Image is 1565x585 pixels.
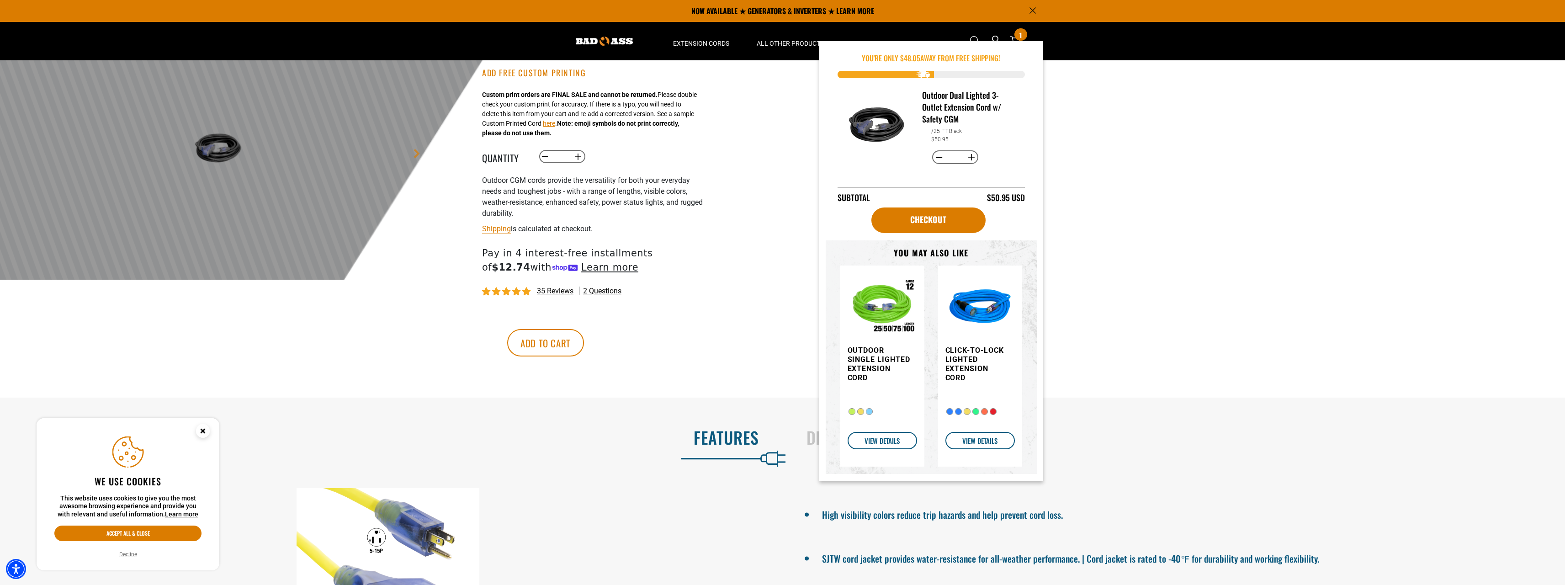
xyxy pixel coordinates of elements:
h3: You may also like [840,248,1022,258]
img: Bad Ass Extension Cords [576,37,633,46]
img: black [191,123,244,176]
div: Please double check your custom print for accuracy. If there is a typo, you will need to delete t... [482,90,697,138]
h2: Details & Specs [806,428,1546,447]
a: cart [1008,36,1023,47]
a: VIEW DETAILS [848,432,917,449]
dd: $50.95 [931,136,949,143]
label: Quantity [482,151,528,163]
span: 48.05 [904,53,920,64]
span: 2 questions [583,286,621,296]
dd: /25 FT Black [931,128,962,134]
input: Quantity for Outdoor Dual Lighted 3-Outlet Extension Cord w/ Safety CGM [946,149,964,165]
span: 1 [1019,32,1022,38]
button: Close this option [186,418,219,447]
img: blue [945,273,1015,342]
p: This website uses cookies to give you the most awesome browsing experience and provide you with r... [54,495,202,519]
span: 4.80 stars [482,287,532,296]
summary: All Other Products [743,22,838,60]
span: All Other Products [757,39,824,48]
a: Outdoor Single Lighted Extension Cord Outdoor Single Lighted Extension Cord [848,273,912,425]
button: Add Free Custom Printing [482,68,586,78]
span: 35 reviews [537,287,573,295]
div: is calculated at checkout. [482,223,706,235]
h3: Click-to-Lock Lighted Extension Cord [945,346,1009,383]
a: VIEW DETAILS [945,432,1015,449]
li: High visibility colors reduce trip hazards and help prevent cord loss. [822,505,1533,522]
a: Checkout [871,207,986,233]
h2: Features [19,428,759,447]
strong: Custom print orders are FINAL SALE and cannot be returned. [482,91,658,98]
div: $50.95 USD [987,191,1025,204]
li: SJTW cord jacket provides water-resistance for all-weather performance. | Cord jacket is rated to... [822,549,1533,566]
span: Apparel [851,39,879,48]
img: Outdoor Single Lighted Extension Cord [848,273,917,342]
h3: Outdoor Single Lighted Extension Cord [848,346,912,383]
h2: We use cookies [54,475,202,487]
summary: Apparel [838,22,892,60]
h3: Outdoor Dual Lighted 3-Outlet Extension Cord w/ Safety CGM [922,89,1018,125]
div: Item added to your cart [819,41,1043,481]
button: Add to cart [507,329,584,356]
aside: Cookie Consent [37,418,219,571]
div: Accessibility Menu [6,559,26,579]
summary: Extension Cords [659,22,743,60]
strong: Note: emoji symbols do not print correctly, please do not use them. [482,120,679,137]
p: You're Only $ away from free shipping! [838,53,1025,64]
button: here [543,119,555,128]
a: Next [412,149,421,158]
button: Decline [117,550,140,559]
div: Subtotal [838,191,870,204]
a: This website uses cookies to give you the most awesome browsing experience and provide you with r... [165,511,198,518]
summary: Search [968,34,982,48]
a: blue Click-to-Lock Lighted Extension Cord [945,273,1009,425]
span: Outdoor CGM cords provide the versatility for both your everyday needs and toughest jobs - with a... [482,176,703,218]
button: Accept all & close [54,526,202,541]
img: black [844,95,909,160]
a: Shipping [482,224,511,233]
span: Extension Cords [673,39,729,48]
a: Open this option [988,22,1003,60]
